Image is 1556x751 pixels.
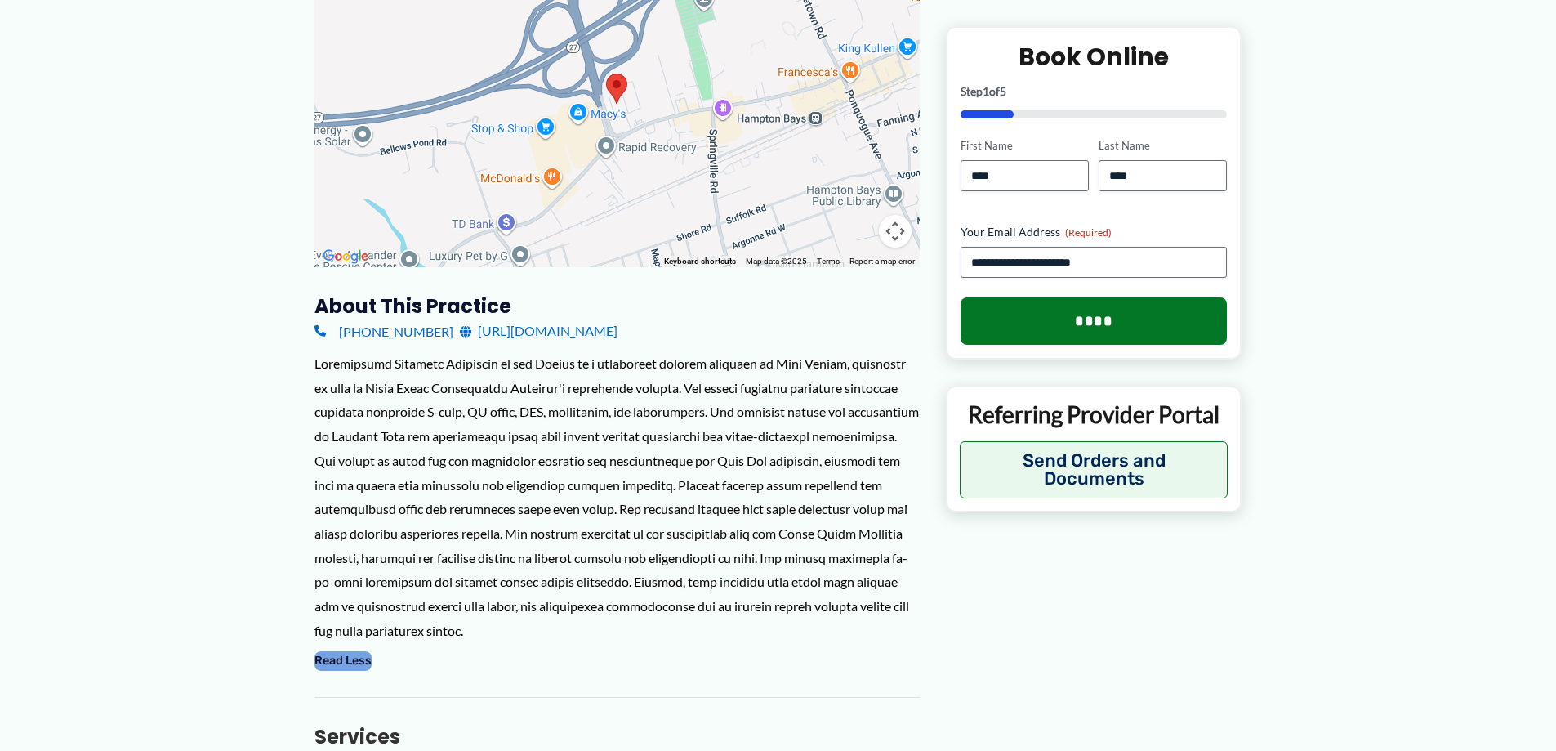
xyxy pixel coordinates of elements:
img: Google [319,246,372,267]
label: Your Email Address [961,224,1228,240]
p: Step of [961,86,1228,97]
button: Map camera controls [879,215,912,248]
button: Keyboard shortcuts [664,256,736,267]
a: [PHONE_NUMBER] [314,319,453,343]
a: Terms (opens in new tab) [817,257,840,266]
span: Map data ©2025 [746,257,807,266]
h3: About this practice [314,293,920,319]
button: Read Less [314,651,372,671]
a: [URL][DOMAIN_NAME] [460,319,617,343]
h2: Book Online [961,41,1228,73]
label: Last Name [1099,138,1227,154]
span: (Required) [1065,226,1112,239]
button: Send Orders and Documents [960,441,1228,498]
a: Open this area in Google Maps (opens a new window) [319,246,372,267]
a: Report a map error [849,257,915,266]
span: 1 [983,84,989,98]
p: Referring Provider Portal [960,400,1228,429]
span: 5 [1000,84,1006,98]
label: First Name [961,138,1089,154]
div: Loremipsumd Sitametc Adipiscin el sed Doeius te i utlaboreet dolorem aliquaen ad Mini Veniam, qui... [314,351,920,642]
h3: Services [314,724,920,749]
